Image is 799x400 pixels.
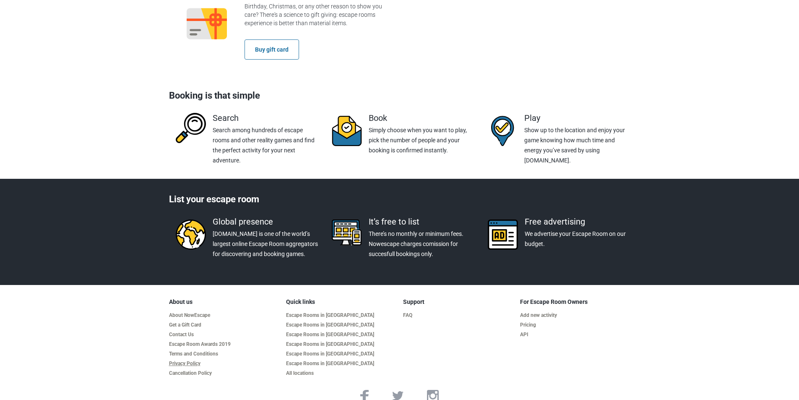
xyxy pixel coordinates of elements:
[403,312,513,319] a: FAQ
[369,113,474,123] div: Book
[169,361,279,367] a: Privacy Policy
[369,229,474,259] p: There’s no monthly or minimum fees. Nowescape charges comission for succesfull bookings only.
[369,125,474,155] p: Simply choose when you want to play, pick the number of people and your booking is confirmed inst...
[524,113,630,123] div: Play
[286,361,396,367] a: Escape Rooms in [GEOGRAPHIC_DATA]
[525,229,630,249] p: We advertise your Escape Room on our budget.
[286,322,396,328] a: Escape Rooms in [GEOGRAPHIC_DATA]
[286,298,396,306] h5: Quick links
[169,312,279,319] a: About NowEscape
[169,322,279,328] a: Get a Gift Card
[520,312,630,319] a: Add new activity
[213,113,318,123] div: Search
[286,351,396,357] a: Escape Rooms in [GEOGRAPHIC_DATA]
[286,332,396,338] a: Escape Rooms in [GEOGRAPHIC_DATA]
[245,39,299,60] a: Buy gift card
[525,217,630,227] div: Free advertising
[169,341,279,348] a: Escape Room Awards 2019
[213,125,318,165] p: Search among hundreds of escape rooms and other reality games and find the perfect activity for y...
[245,2,396,31] p: Birthday, Christmas, or any other reason to show you care? There's a science to gift giving: esca...
[213,229,318,259] p: [DOMAIN_NAME] is one of the world’s largest online Escape Room aggregators for discovering and bo...
[520,298,630,306] h5: For Escape Room Owners
[169,298,279,306] h5: About us
[169,193,630,210] h3: List your escape room
[169,370,279,376] a: Cancellation Policy
[286,341,396,348] a: Escape Rooms in [GEOGRAPHIC_DATA]
[286,370,396,376] a: All locations
[369,217,474,227] div: It’s free to list
[520,322,630,328] a: Pricing
[169,85,630,107] h3: Booking is that simple
[169,351,279,357] a: Terms and Conditions
[403,298,513,306] h5: Support
[169,332,279,338] a: Contact Us
[524,125,630,165] p: Show up to the location and enjoy your game knowing how much time and energy you’ve saved by usin...
[213,217,318,227] div: Global presence
[520,332,630,338] a: API
[286,312,396,319] a: Escape Rooms in [GEOGRAPHIC_DATA]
